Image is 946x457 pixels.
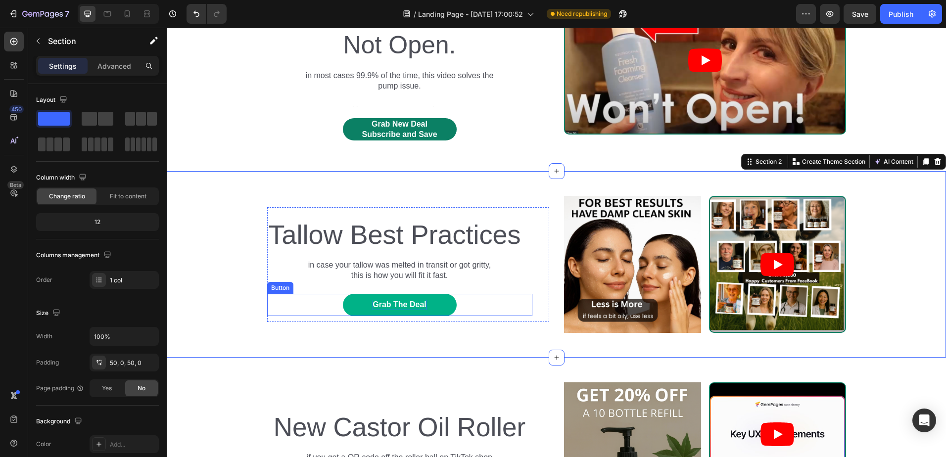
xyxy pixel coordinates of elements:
[48,35,129,47] p: Section
[635,130,699,138] p: Create Theme Section
[110,276,156,285] div: 1 col
[36,171,89,184] div: Column width
[138,425,328,446] p: if you got a QR code off the roller ball on TikTok shop then click button for gold.
[49,61,77,71] p: Settings
[36,93,69,107] div: Layout
[176,91,290,113] button: <p>Grab New Deal<br>Subscribe and Save&nbsp;</p>
[195,91,270,112] div: Rich Text Editor. Editing area: main
[102,384,112,393] span: Yes
[36,358,59,367] div: Padding
[195,91,270,112] p: Grab New Deal Subscribe and Save
[594,225,627,249] button: Play
[557,9,607,18] span: Need republishing
[889,9,913,19] div: Publish
[7,181,24,189] div: Beta
[49,192,85,201] span: Change ratio
[36,275,52,284] div: Order
[107,385,359,414] span: New Castor Oil Roller
[587,130,617,138] div: Section 2
[101,192,354,222] span: Tallow Best Practices
[852,10,868,18] span: Save
[844,4,876,24] button: Save
[880,4,922,24] button: Publish
[36,384,84,393] div: Page padding
[110,359,156,367] div: 50, 0, 50, 0
[97,61,131,71] p: Advanced
[36,415,84,428] div: Background
[418,9,523,19] span: Landing Page - [DATE] 17:00:52
[912,409,936,432] div: Open Intercom Messenger
[9,105,24,113] div: 450
[110,192,146,201] span: Fit to content
[36,249,113,262] div: Columns management
[90,327,158,345] input: Auto
[414,9,416,19] span: /
[187,4,227,24] div: Undo/Redo
[206,272,259,282] div: Grab The Deal
[138,384,145,393] span: No
[36,307,62,320] div: Size
[110,440,156,449] div: Add...
[4,4,74,24] button: 7
[102,256,125,265] div: Button
[65,8,69,20] p: 7
[38,215,157,229] div: 12
[397,168,534,305] img: gempages_534899256830460943-7f20e4ce-1897-4b02-9db9-a1063e5fa697.jpg
[521,21,555,45] button: Play
[167,28,946,457] iframe: Design area
[176,266,290,288] button: Grab The Deal
[594,395,627,418] button: Play
[138,232,328,253] p: in case your tallow was melted in transit or got gritty, this is how you will fit it fast.
[705,128,749,140] button: AI Content
[36,332,52,341] div: Width
[36,440,51,449] div: Color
